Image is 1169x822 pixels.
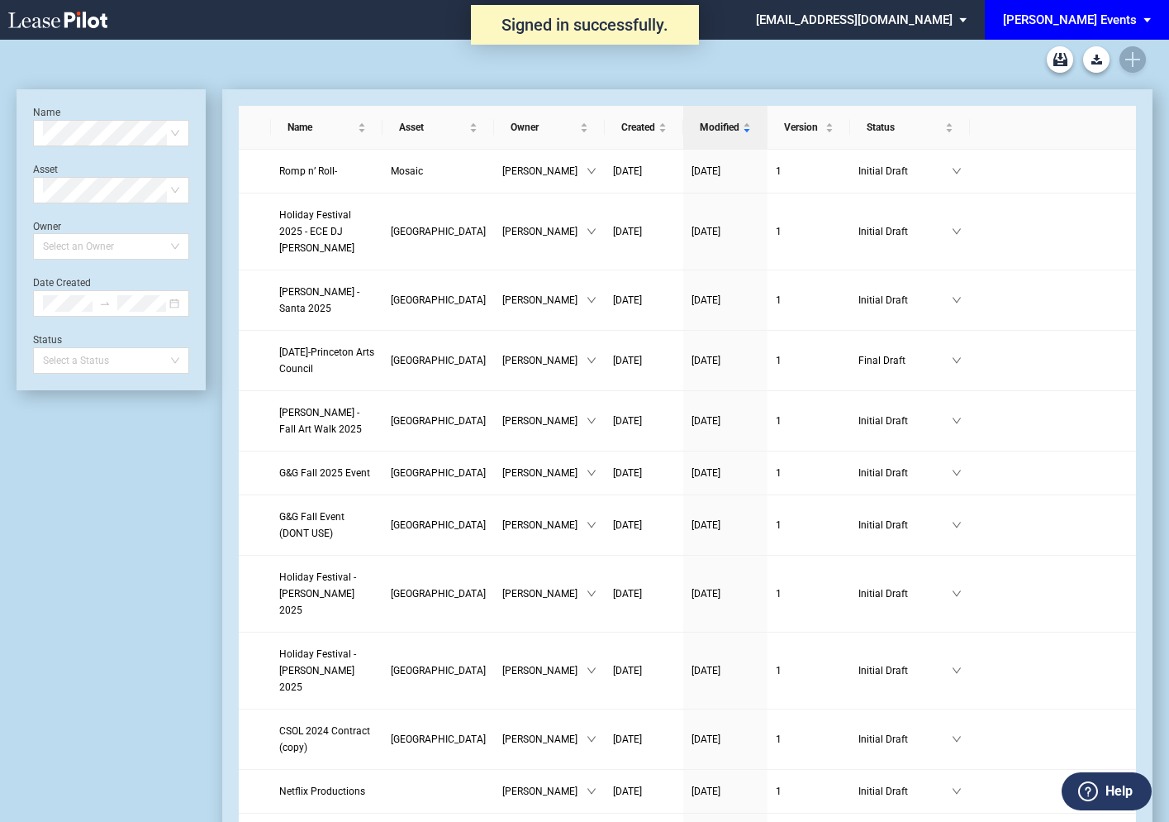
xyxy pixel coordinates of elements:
[691,517,759,533] a: [DATE]
[776,226,782,237] span: 1
[587,416,596,426] span: down
[776,415,782,427] span: 1
[279,723,374,756] a: CSOL 2024 Contract (copy)
[391,413,486,429] a: [GEOGRAPHIC_DATA]
[391,415,486,427] span: Freshfields Village
[613,163,675,179] a: [DATE]
[391,519,486,531] span: Freshfields Village
[691,415,720,427] span: [DATE]
[952,468,962,478] span: down
[700,119,739,136] span: Modified
[952,356,962,366] span: down
[613,465,675,481] a: [DATE]
[33,277,91,289] label: Date Created
[99,298,111,309] span: to
[271,106,383,150] th: Name
[858,662,952,679] span: Initial Draft
[952,786,962,796] span: down
[33,221,61,232] label: Owner
[613,415,642,427] span: [DATE]
[279,407,362,435] span: Bob Williams - Fall Art Walk 2025
[613,413,675,429] a: [DATE]
[391,665,486,676] span: Freshfields Village
[613,165,642,177] span: [DATE]
[952,295,962,305] span: down
[776,731,841,748] a: 1
[858,517,952,533] span: Initial Draft
[691,665,720,676] span: [DATE]
[776,786,782,797] span: 1
[399,119,466,136] span: Asset
[613,734,642,745] span: [DATE]
[279,783,374,800] a: Netflix Productions
[613,786,642,797] span: [DATE]
[502,662,587,679] span: [PERSON_NAME]
[279,165,337,177] span: Romp n’ Roll-
[858,585,952,602] span: Initial Draft
[776,465,841,481] a: 1
[279,648,356,693] span: Holiday Festival - Tim Mathias 2025
[691,731,759,748] a: [DATE]
[1062,772,1152,810] button: Help
[279,786,365,797] span: Netflix Productions
[502,585,587,602] span: [PERSON_NAME]
[691,467,720,479] span: [DATE]
[691,163,759,179] a: [DATE]
[587,295,596,305] span: down
[391,226,486,237] span: Freshfields Village
[621,119,655,136] span: Created
[613,294,642,306] span: [DATE]
[587,227,596,237] span: down
[502,413,587,429] span: [PERSON_NAME]
[502,731,587,748] span: [PERSON_NAME]
[776,163,841,179] a: 1
[613,585,675,602] a: [DATE]
[691,519,720,531] span: [DATE]
[502,163,587,179] span: [PERSON_NAME]
[867,119,942,136] span: Status
[279,163,374,179] a: Romp n’ Roll-
[613,588,642,600] span: [DATE]
[691,465,759,481] a: [DATE]
[279,286,359,314] span: Edwin McCora - Santa 2025
[33,334,62,346] label: Status
[391,465,486,481] a: [GEOGRAPHIC_DATA]
[383,106,494,150] th: Asset
[391,165,423,177] span: Mosaic
[279,344,374,377] a: [DATE]-Princeton Arts Council
[691,352,759,369] a: [DATE]
[858,163,952,179] span: Initial Draft
[391,585,486,602] a: [GEOGRAPHIC_DATA]
[691,585,759,602] a: [DATE]
[391,352,486,369] a: [GEOGRAPHIC_DATA]
[391,662,486,679] a: [GEOGRAPHIC_DATA]
[613,352,675,369] a: [DATE]
[776,294,782,306] span: 1
[502,292,587,308] span: [PERSON_NAME]
[279,284,374,317] a: [PERSON_NAME] - Santa 2025
[1047,46,1073,73] a: Archive
[279,511,345,539] span: G&G Fall Event (DONT USE)
[502,465,587,481] span: [PERSON_NAME]
[613,292,675,308] a: [DATE]
[952,520,962,530] span: down
[691,413,759,429] a: [DATE]
[776,519,782,531] span: 1
[391,467,486,479] span: Freshfields Village
[776,355,782,366] span: 1
[776,783,841,800] a: 1
[776,665,782,676] span: 1
[391,292,486,308] a: [GEOGRAPHIC_DATA]
[279,571,356,616] span: Holiday Festival - Dave Landeo 2025
[99,298,111,309] span: swap-right
[279,346,374,375] span: Day of the Dead-Princeton Arts Council
[391,517,486,533] a: [GEOGRAPHIC_DATA]
[691,783,759,800] a: [DATE]
[279,209,354,254] span: Holiday Festival 2025 - ECE DJ Ben Felton
[502,352,587,369] span: [PERSON_NAME]
[587,166,596,176] span: down
[587,520,596,530] span: down
[279,404,374,437] a: [PERSON_NAME] - Fall Art Walk 2025
[858,783,952,800] span: Initial Draft
[613,662,675,679] a: [DATE]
